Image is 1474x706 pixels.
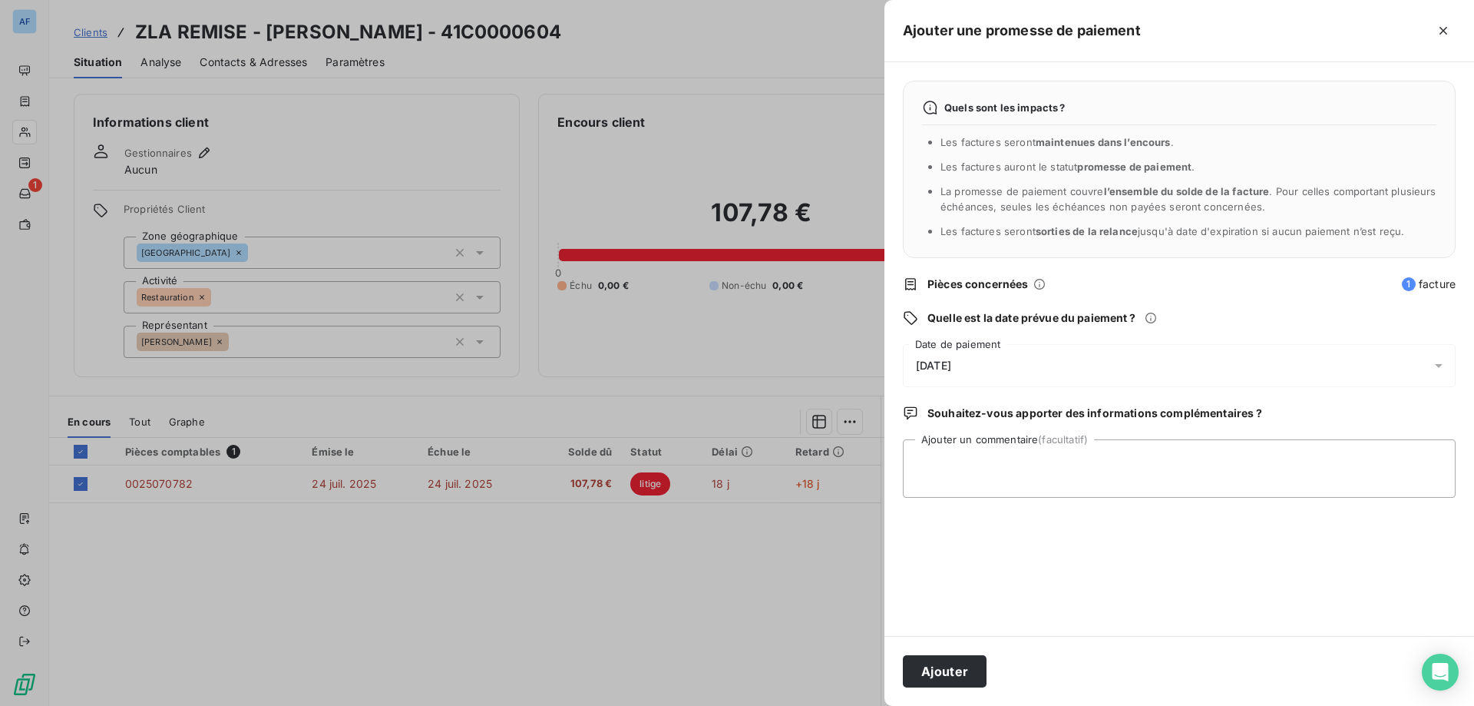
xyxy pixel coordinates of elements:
span: Souhaitez-vous apporter des informations complémentaires ? [927,406,1262,421]
h5: Ajouter une promesse de paiement [903,20,1141,41]
span: l’ensemble du solde de la facture [1104,185,1270,197]
span: 1 [1402,277,1416,291]
div: Open Intercom Messenger [1422,654,1459,691]
span: La promesse de paiement couvre . Pour celles comportant plusieurs échéances, seules les échéances... [940,185,1436,213]
span: sorties de la relance [1036,225,1138,237]
span: Les factures seront jusqu'à date d'expiration si aucun paiement n’est reçu. [940,225,1404,237]
span: maintenues dans l’encours [1036,136,1171,148]
span: [DATE] [916,360,951,372]
span: Les factures auront le statut . [940,161,1195,173]
button: Ajouter [903,655,987,688]
span: Pièces concernées [927,277,1029,292]
span: Quelle est la date prévue du paiement ? [927,310,1135,326]
span: promesse de paiement [1077,161,1191,173]
span: facture [1402,277,1456,292]
span: Les factures seront . [940,136,1174,148]
span: Quels sont les impacts ? [944,101,1066,114]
